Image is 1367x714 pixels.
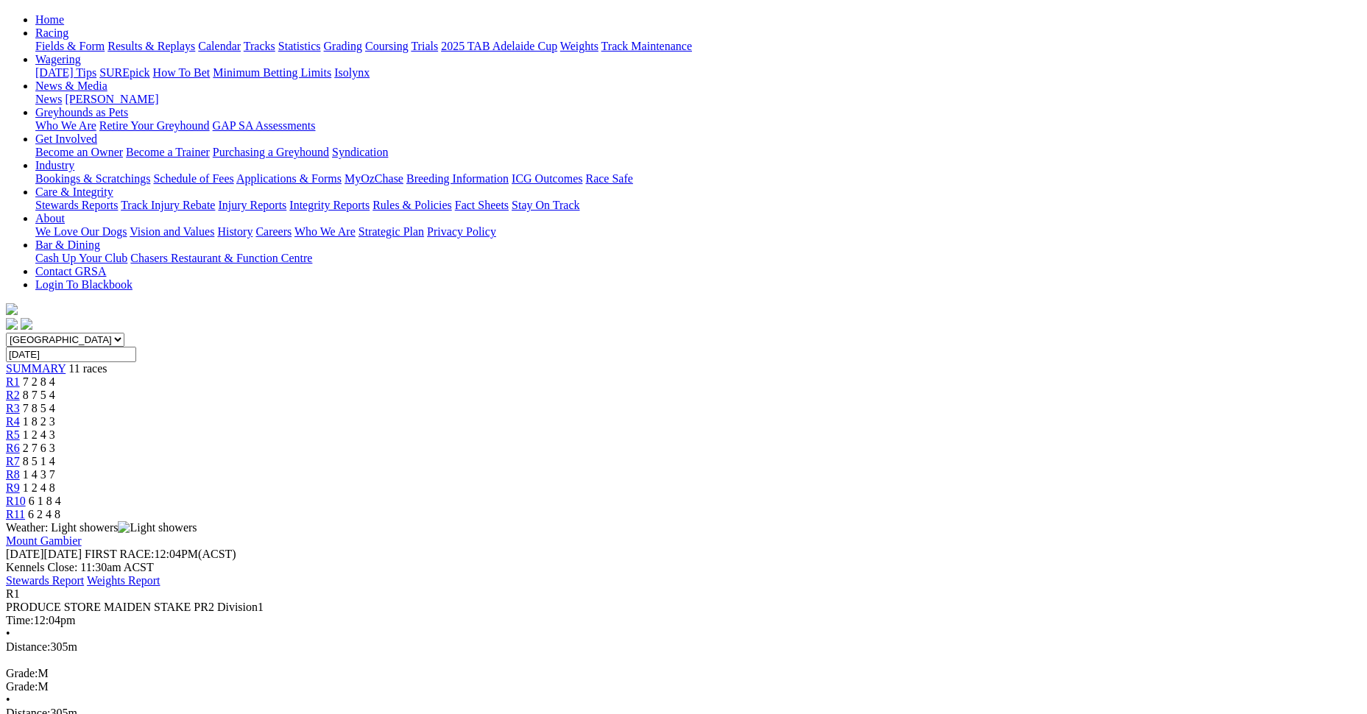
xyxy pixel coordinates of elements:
span: 1 4 3 7 [23,468,55,481]
div: Care & Integrity [35,199,1361,212]
a: Isolynx [334,66,370,79]
span: [DATE] [6,548,82,560]
a: Login To Blackbook [35,278,133,291]
a: R4 [6,415,20,428]
a: Retire Your Greyhound [99,119,210,132]
a: SUMMARY [6,362,66,375]
a: MyOzChase [345,172,403,185]
a: News & Media [35,79,107,92]
a: Care & Integrity [35,185,113,198]
a: 2025 TAB Adelaide Cup [441,40,557,52]
a: Chasers Restaurant & Function Centre [130,252,312,264]
a: [DATE] Tips [35,66,96,79]
a: Rules & Policies [372,199,452,211]
a: Breeding Information [406,172,509,185]
a: Wagering [35,53,81,66]
a: Cash Up Your Club [35,252,127,264]
span: R1 [6,587,20,600]
a: Vision and Values [130,225,214,238]
a: Home [35,13,64,26]
a: Careers [255,225,292,238]
img: logo-grsa-white.png [6,303,18,315]
a: History [217,225,252,238]
span: R3 [6,402,20,414]
a: Industry [35,159,74,172]
a: Grading [324,40,362,52]
a: R11 [6,508,25,520]
div: About [35,225,1361,238]
a: R5 [6,428,20,441]
a: Weights Report [87,574,160,587]
div: Industry [35,172,1361,185]
span: 7 8 5 4 [23,402,55,414]
a: Stewards Reports [35,199,118,211]
a: ICG Outcomes [512,172,582,185]
img: twitter.svg [21,318,32,330]
span: 1 8 2 3 [23,415,55,428]
a: How To Bet [153,66,211,79]
div: Get Involved [35,146,1361,159]
a: Bar & Dining [35,238,100,251]
a: Who We Are [294,225,356,238]
div: Racing [35,40,1361,53]
span: Weather: Light showers [6,521,197,534]
a: News [35,93,62,105]
a: Mount Gambier [6,534,82,547]
a: GAP SA Assessments [213,119,316,132]
a: Strategic Plan [358,225,424,238]
span: 11 races [68,362,107,375]
a: Who We Are [35,119,96,132]
a: Injury Reports [218,199,286,211]
a: Stay On Track [512,199,579,211]
span: 7 2 8 4 [23,375,55,388]
span: R6 [6,442,20,454]
a: Minimum Betting Limits [213,66,331,79]
div: M [6,680,1361,693]
a: Trials [411,40,438,52]
span: 12:04PM(ACST) [85,548,236,560]
span: Grade: [6,680,38,693]
a: Calendar [198,40,241,52]
a: Schedule of Fees [153,172,233,185]
a: [PERSON_NAME] [65,93,158,105]
span: 1 2 4 3 [23,428,55,441]
a: R2 [6,389,20,401]
span: 2 7 6 3 [23,442,55,454]
a: R8 [6,468,20,481]
a: R1 [6,375,20,388]
a: R9 [6,481,20,494]
div: Bar & Dining [35,252,1361,265]
div: M [6,667,1361,680]
div: 12:04pm [6,614,1361,627]
a: Results & Replays [107,40,195,52]
a: About [35,212,65,225]
a: R7 [6,455,20,467]
a: Applications & Forms [236,172,342,185]
a: Fields & Form [35,40,105,52]
div: PRODUCE STORE MAIDEN STAKE PR2 Division1 [6,601,1361,614]
a: Become an Owner [35,146,123,158]
span: • [6,627,10,640]
a: Contact GRSA [35,265,106,278]
a: Bookings & Scratchings [35,172,150,185]
a: Stewards Report [6,574,84,587]
span: Time: [6,614,34,626]
a: Purchasing a Greyhound [213,146,329,158]
span: 8 7 5 4 [23,389,55,401]
a: Weights [560,40,598,52]
a: Integrity Reports [289,199,370,211]
span: FIRST RACE: [85,548,154,560]
a: Tracks [244,40,275,52]
span: [DATE] [6,548,44,560]
span: Grade: [6,667,38,679]
span: 6 1 8 4 [29,495,61,507]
